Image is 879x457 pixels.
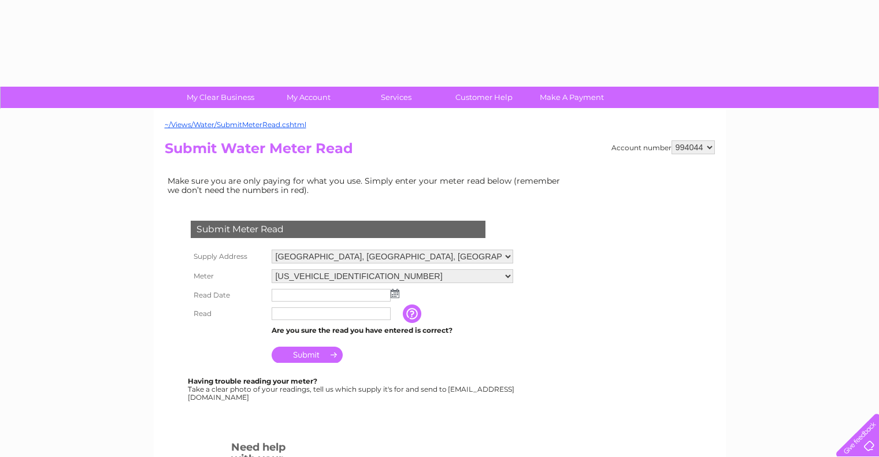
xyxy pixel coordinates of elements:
td: Are you sure the read you have entered is correct? [269,323,516,338]
td: Make sure you are only paying for what you use. Simply enter your meter read below (remember we d... [165,173,569,198]
div: Account number [611,140,715,154]
a: Services [348,87,444,108]
th: Read [188,304,269,323]
a: My Clear Business [173,87,268,108]
a: Make A Payment [524,87,620,108]
b: Having trouble reading your meter? [188,377,317,385]
th: Meter [188,266,269,286]
input: Information [403,304,424,323]
h2: Submit Water Meter Read [165,140,715,162]
a: My Account [261,87,356,108]
div: Take a clear photo of your readings, tell us which supply it's for and send to [EMAIL_ADDRESS][DO... [188,377,516,401]
a: ~/Views/Water/SubmitMeterRead.cshtml [165,120,306,129]
img: ... [391,289,399,298]
th: Supply Address [188,247,269,266]
div: Submit Meter Read [191,221,485,238]
a: Customer Help [436,87,532,108]
input: Submit [272,347,343,363]
th: Read Date [188,286,269,304]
